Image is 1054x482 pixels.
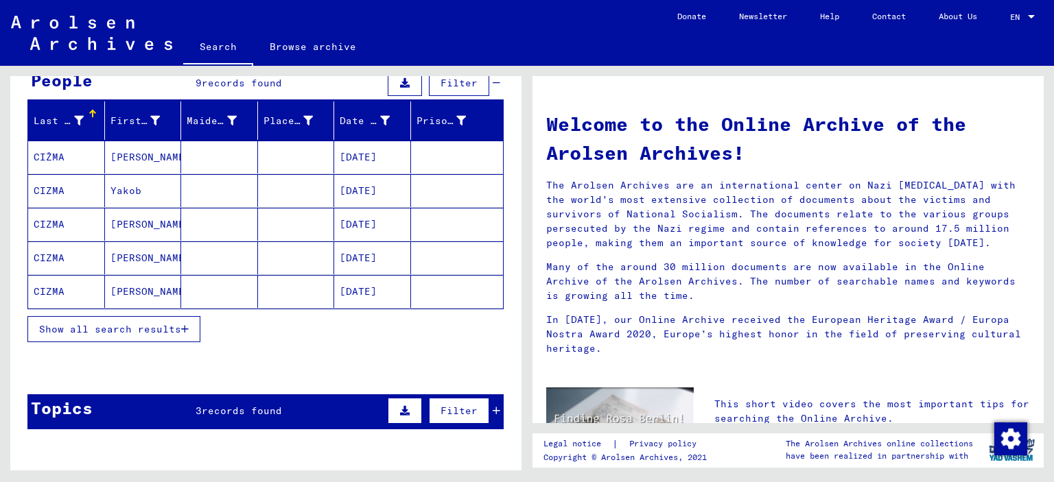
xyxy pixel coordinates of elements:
[786,450,973,462] p: have been realized in partnership with
[618,437,713,451] a: Privacy policy
[110,110,181,132] div: First Name
[34,114,84,128] div: Last Name
[986,433,1038,467] img: yv_logo.png
[334,101,411,140] mat-header-cell: Date of Birth
[334,241,411,274] mat-cell: [DATE]
[1010,12,1025,22] span: EN
[196,405,202,417] span: 3
[441,405,478,417] span: Filter
[334,275,411,308] mat-cell: [DATE]
[31,396,93,420] div: Topics
[39,323,181,335] span: Show all search results
[786,437,973,450] p: The Arolsen Archives online collections
[543,451,713,463] p: Copyright © Arolsen Archives, 2021
[334,174,411,207] mat-cell: [DATE]
[202,77,282,89] span: records found
[105,275,182,308] mat-cell: [PERSON_NAME]
[334,141,411,173] mat-cell: [DATE]
[105,208,182,241] mat-cell: [PERSON_NAME]
[546,260,1030,303] p: Many of the around 30 million documents are now available in the Online Archive of the Arolsen Ar...
[27,316,200,342] button: Show all search results
[334,208,411,241] mat-cell: [DATE]
[429,70,489,96] button: Filter
[28,174,105,207] mat-cell: CIZMA
[340,110,410,132] div: Date of Birth
[340,114,390,128] div: Date of Birth
[31,68,93,93] div: People
[34,110,104,132] div: Last Name
[183,30,253,66] a: Search
[417,110,487,132] div: Prisoner #
[105,101,182,140] mat-header-cell: First Name
[546,313,1030,356] p: In [DATE], our Online Archive received the European Heritage Award / Europa Nostra Award 2020, Eu...
[543,437,713,451] div: |
[28,208,105,241] mat-cell: CIZMA
[994,422,1027,455] img: Change consent
[28,275,105,308] mat-cell: CIZMA
[258,101,335,140] mat-header-cell: Place of Birth
[28,141,105,173] mat-cell: CIŽMA
[417,114,467,128] div: Prisoner #
[994,422,1027,455] div: Change consent
[441,77,478,89] span: Filter
[546,110,1030,167] h1: Welcome to the Online Archive of the Arolsen Archives!
[28,101,105,140] mat-header-cell: Last Name
[105,241,182,274] mat-cell: [PERSON_NAME]
[263,114,314,128] div: Place of Birth
[546,387,694,468] img: video.jpg
[429,398,489,424] button: Filter
[187,110,257,132] div: Maiden Name
[202,405,282,417] span: records found
[543,437,612,451] a: Legal notice
[196,77,202,89] span: 9
[28,241,105,274] mat-cell: CIZMA
[263,110,334,132] div: Place of Birth
[411,101,504,140] mat-header-cell: Prisoner #
[714,397,1030,426] p: This short video covers the most important tips for searching the Online Archive.
[110,114,161,128] div: First Name
[11,16,172,50] img: Arolsen_neg.svg
[105,141,182,173] mat-cell: [PERSON_NAME]
[546,178,1030,250] p: The Arolsen Archives are an international center on Nazi [MEDICAL_DATA] with the world’s most ext...
[181,101,258,140] mat-header-cell: Maiden Name
[253,30,373,63] a: Browse archive
[105,174,182,207] mat-cell: Yakob
[187,114,237,128] div: Maiden Name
